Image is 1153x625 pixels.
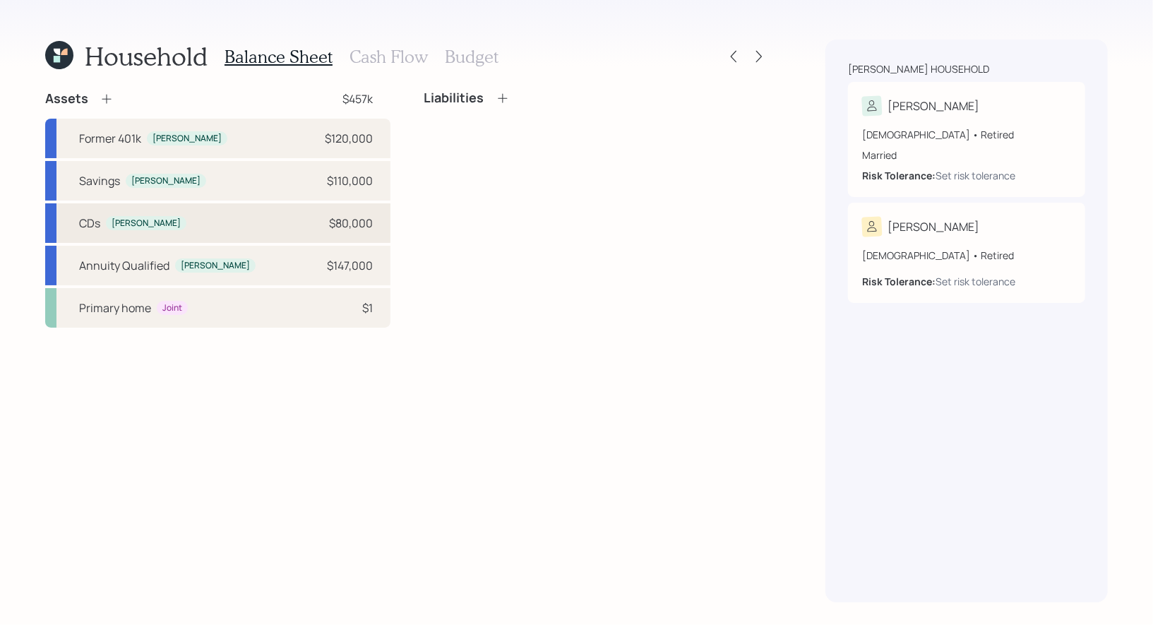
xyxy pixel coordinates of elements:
[330,215,374,232] div: $80,000
[936,274,1015,289] div: Set risk tolerance
[85,41,208,71] h1: Household
[862,248,1071,263] div: [DEMOGRAPHIC_DATA] • Retired
[936,168,1015,183] div: Set risk tolerance
[445,47,498,67] h3: Budget
[131,175,201,187] div: [PERSON_NAME]
[862,275,936,288] b: Risk Tolerance:
[225,47,333,67] h3: Balance Sheet
[79,130,141,147] div: Former 401k
[862,148,1071,162] div: Married
[79,172,120,189] div: Savings
[45,91,88,107] h4: Assets
[424,90,484,106] h4: Liabilities
[363,299,374,316] div: $1
[888,218,979,235] div: [PERSON_NAME]
[862,169,936,182] b: Risk Tolerance:
[888,97,979,114] div: [PERSON_NAME]
[79,215,100,232] div: CDs
[325,130,374,147] div: $120,000
[350,47,428,67] h3: Cash Flow
[181,260,250,272] div: [PERSON_NAME]
[328,172,374,189] div: $110,000
[343,90,374,107] div: $457k
[328,257,374,274] div: $147,000
[848,62,989,76] div: [PERSON_NAME] household
[79,257,169,274] div: Annuity Qualified
[79,299,151,316] div: Primary home
[162,302,182,314] div: Joint
[153,133,222,145] div: [PERSON_NAME]
[112,218,181,230] div: [PERSON_NAME]
[862,127,1071,142] div: [DEMOGRAPHIC_DATA] • Retired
